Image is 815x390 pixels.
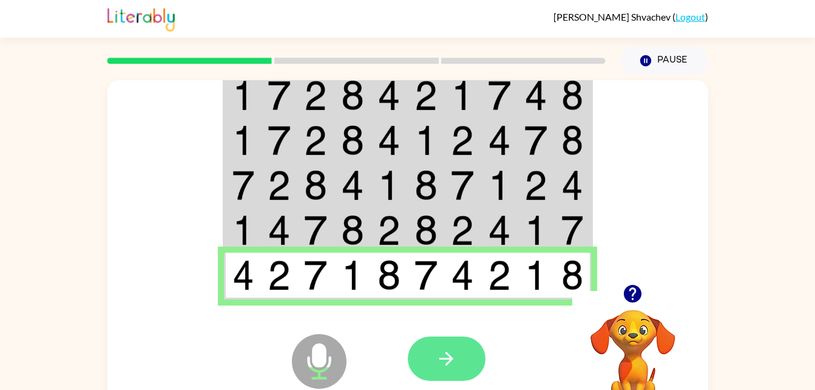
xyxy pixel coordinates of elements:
img: 7 [268,125,291,156]
img: 1 [451,80,474,111]
img: 4 [524,80,547,111]
img: 2 [414,80,438,111]
img: 2 [268,260,291,290]
img: 8 [561,260,583,290]
img: 8 [377,260,401,290]
img: Literably [107,5,175,32]
img: 4 [561,170,583,200]
img: 4 [268,215,291,245]
img: 4 [488,125,511,156]
img: 1 [488,170,511,200]
div: ( ) [553,11,708,22]
img: 2 [304,80,327,111]
img: 1 [377,170,401,200]
img: 2 [268,170,291,200]
img: 8 [414,215,438,245]
img: 1 [232,215,254,245]
img: 1 [232,125,254,156]
img: 4 [488,215,511,245]
img: 7 [488,80,511,111]
img: 7 [414,260,438,290]
img: 8 [304,170,327,200]
img: 1 [232,80,254,111]
img: 4 [451,260,474,290]
img: 1 [524,260,547,290]
img: 8 [341,80,364,111]
img: 7 [561,215,583,245]
img: 2 [304,125,327,156]
img: 2 [451,215,474,245]
img: 2 [377,215,401,245]
a: Logout [675,11,705,22]
img: 8 [341,215,364,245]
img: 4 [377,125,401,156]
img: 8 [414,170,438,200]
img: 1 [414,125,438,156]
img: 4 [377,80,401,111]
img: 7 [524,125,547,156]
button: Pause [620,47,708,75]
img: 1 [341,260,364,290]
img: 1 [524,215,547,245]
img: 4 [341,170,364,200]
img: 7 [304,215,327,245]
img: 7 [268,80,291,111]
img: 8 [341,125,364,156]
img: 8 [561,80,583,111]
img: 7 [451,170,474,200]
img: 2 [488,260,511,290]
img: 4 [232,260,254,290]
img: 7 [304,260,327,290]
span: [PERSON_NAME] Shvachev [553,11,672,22]
img: 7 [232,170,254,200]
img: 8 [561,125,583,156]
img: 2 [524,170,547,200]
img: 2 [451,125,474,156]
